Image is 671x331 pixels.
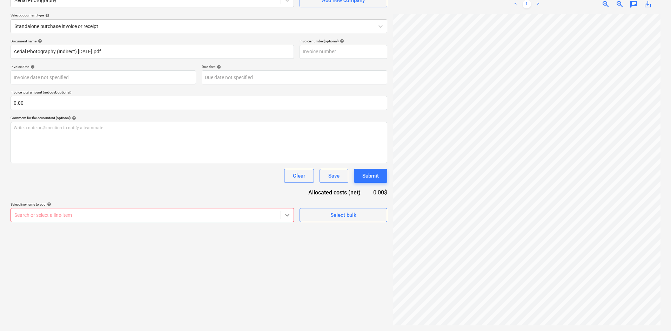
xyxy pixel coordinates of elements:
div: Select line-items to add [11,202,294,207]
div: Save [328,171,340,180]
span: help [215,65,221,69]
button: Save [320,169,348,183]
div: 0.00$ [372,188,387,196]
div: Select document type [11,13,387,18]
span: help [36,39,42,43]
div: Clear [293,171,305,180]
span: help [71,116,76,120]
div: Select bulk [330,211,356,220]
button: Clear [284,169,314,183]
input: Invoice number [300,45,387,59]
span: help [46,202,51,206]
div: Due date [202,64,387,69]
input: Invoice date not specified [11,70,196,84]
div: Submit [362,171,379,180]
input: Invoice total amount (net cost, optional) [11,96,387,110]
p: Invoice total amount (net cost, optional) [11,90,387,96]
div: Allocated costs (net) [296,188,372,196]
div: Comment for the accountant (optional) [11,116,387,120]
div: Invoice date [11,64,196,69]
button: Submit [354,169,387,183]
div: Invoice number (optional) [300,39,387,43]
span: help [29,65,35,69]
span: help [338,39,344,43]
button: Select bulk [300,208,387,222]
span: help [44,13,49,18]
input: Document name [11,45,294,59]
div: Document name [11,39,294,43]
input: Due date not specified [202,70,387,84]
iframe: Chat Widget [636,297,671,331]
